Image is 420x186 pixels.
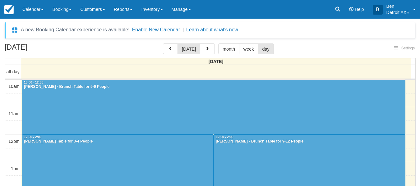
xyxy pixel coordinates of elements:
[5,43,83,55] h2: [DATE]
[390,44,418,53] button: Settings
[386,9,409,16] p: Detroit AXE
[24,84,404,89] div: [PERSON_NAME] - Brunch Table for 5-6 People
[386,3,409,9] p: Ben
[8,139,20,144] span: 12pm
[218,43,239,54] button: month
[8,111,20,116] span: 11am
[7,69,20,74] span: all-day
[239,43,258,54] button: week
[401,46,415,50] span: Settings
[186,27,238,32] a: Learn about what's new
[215,139,404,144] div: [PERSON_NAME] - Brunch Table for 9-12 People
[8,84,20,89] span: 10am
[216,135,233,139] span: 12:00 - 2:00
[21,26,130,34] div: A new Booking Calendar experience is available!
[373,5,383,15] div: B
[182,27,184,32] span: |
[349,7,353,11] i: Help
[132,27,180,33] button: Enable New Calendar
[22,80,405,134] a: 10:00 - 12:00[PERSON_NAME] - Brunch Table for 5-6 People
[11,166,20,171] span: 1pm
[24,139,212,144] div: [PERSON_NAME] Table for 3-4 People
[4,5,14,14] img: checkfront-main-nav-mini-logo.png
[258,43,274,54] button: day
[355,7,364,12] span: Help
[209,59,224,64] span: [DATE]
[24,135,42,139] span: 12:00 - 2:00
[178,43,200,54] button: [DATE]
[24,81,43,84] span: 10:00 - 12:00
